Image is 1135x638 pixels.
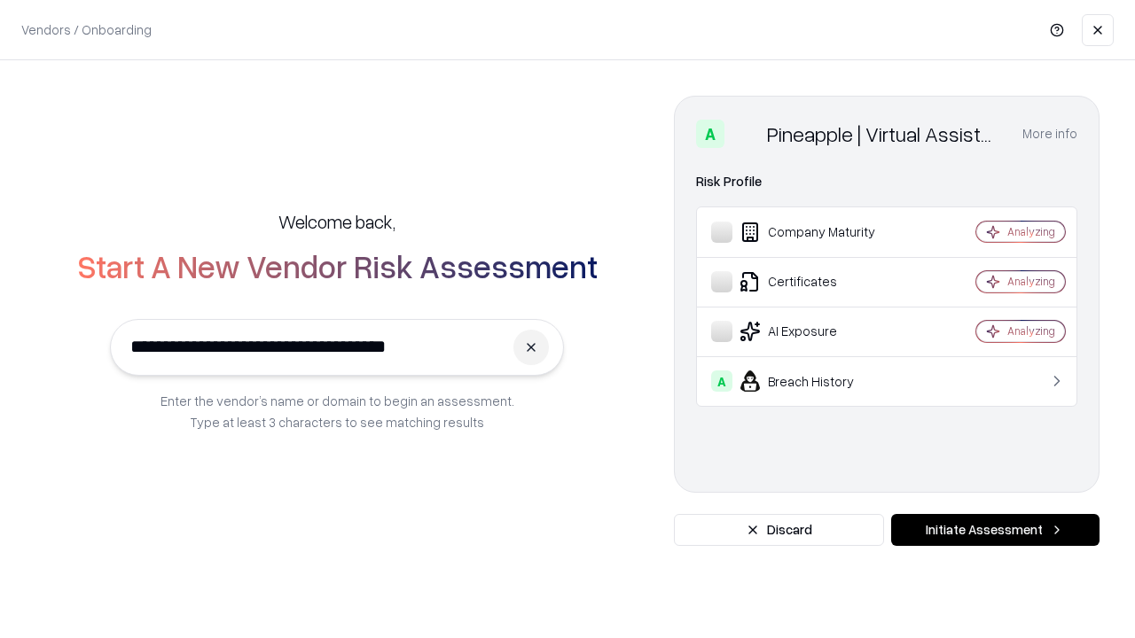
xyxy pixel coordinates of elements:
[77,248,598,284] h2: Start A New Vendor Risk Assessment
[1007,274,1055,289] div: Analyzing
[696,171,1077,192] div: Risk Profile
[711,321,923,342] div: AI Exposure
[711,370,732,392] div: A
[891,514,1100,546] button: Initiate Assessment
[21,20,152,39] p: Vendors / Onboarding
[696,120,724,148] div: A
[160,390,514,432] p: Enter the vendor’s name or domain to begin an assessment. Type at least 3 characters to see match...
[711,222,923,243] div: Company Maturity
[711,271,923,292] div: Certificates
[767,120,1001,148] div: Pineapple | Virtual Assistant Agency
[1007,224,1055,239] div: Analyzing
[1007,323,1055,338] div: Analyzing
[278,209,395,234] h5: Welcome back,
[711,370,923,392] div: Breach History
[674,514,884,546] button: Discard
[1022,118,1077,150] button: More info
[732,120,760,148] img: Pineapple | Virtual Assistant Agency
